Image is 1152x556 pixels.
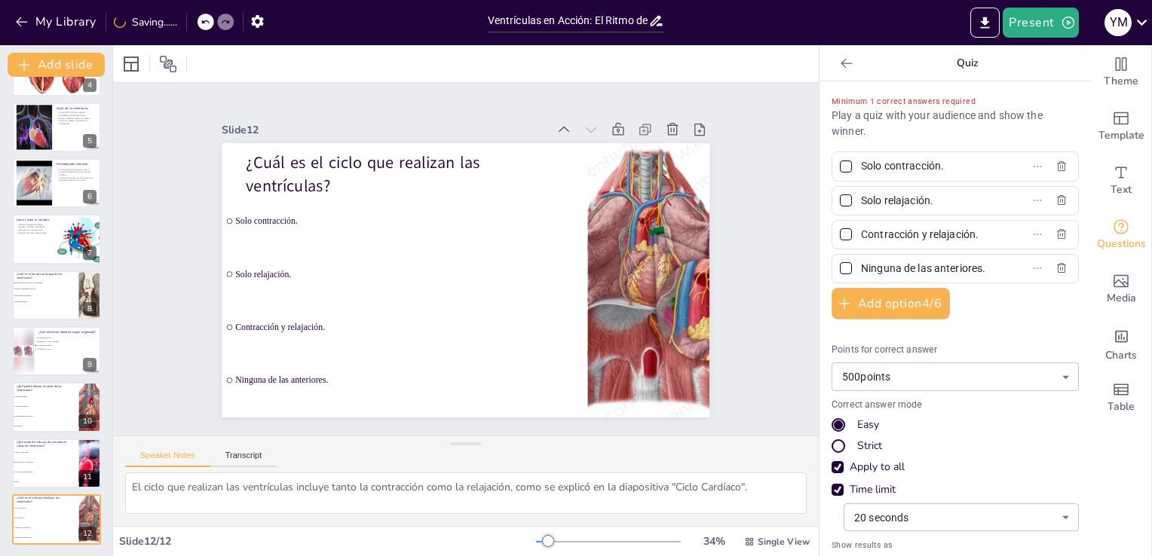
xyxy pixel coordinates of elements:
p: Enfermedades Comunes [57,162,97,166]
span: Filtrar toxinas del cuerpo. [14,295,56,296]
span: Comer comida rápida. [14,451,78,453]
div: Easy [832,417,1079,432]
div: Slide 12 / 12 [119,534,536,548]
input: Insert title [488,10,649,32]
p: Haz ejercicio regularmente. [17,229,52,232]
div: 34 % [696,534,732,548]
span: La dieta equilibrada. [14,405,78,407]
span: Bombear sangre al cuerpo y a los pulmones. [14,282,56,283]
p: ¿Qué ventrícula bombea sangre oxigenada? [38,330,97,335]
div: 6 [83,190,97,203]
p: Cómo Cuidar tu Corazón [17,218,52,222]
p: ¿Cuál es el ciclo que realizan las ventrículas? [254,129,574,207]
div: Change the overall theme [1091,45,1151,99]
button: Add option4/6 [832,288,950,319]
span: Show results as [832,539,1079,551]
button: My Library [11,10,103,34]
span: Media [1107,290,1136,307]
span: Charts [1105,347,1137,364]
div: Strict [857,438,882,454]
div: Time limit [832,482,1079,497]
span: La [MEDICAL_DATA] izquierda. [37,341,78,342]
span: Solo contracción. [241,192,588,239]
p: ¿Qué estilo de vida ayuda a mantener sanas las ventrículas? [17,440,75,448]
span: Position [159,55,177,73]
span: Dormir bien. [14,425,78,426]
input: Option 3 [861,224,1001,246]
div: Apply to all [832,460,1079,475]
button: Add slide [8,53,105,77]
input: Option 1 [861,155,1001,177]
span: Solo relajación. [14,518,78,519]
p: Correct answer mode [832,399,1079,412]
div: Add a table [1091,371,1151,425]
p: La actividad física es esencial. [57,111,97,114]
p: Evitar el tabaco protege tu corazón. [57,117,97,120]
p: ¿Cuál es la función principal de las ventrículas? [17,272,75,280]
span: La ventrícula izquierda. [37,344,78,346]
div: 9 [12,326,101,376]
div: Layout [119,52,143,76]
p: Realiza chequeos regulares. [17,224,52,227]
span: Hacer ejercicio y comer bien. [14,461,78,463]
span: Las enfermedades cardíacas. [14,415,78,417]
span: Single View [758,536,810,548]
span: Contracción y relajación. [14,527,78,528]
input: Option 4 [861,258,1001,280]
span: Ninguna de las anteriores. [224,350,571,397]
div: Add images, graphics, shapes or video [1091,262,1151,316]
div: 12 [12,494,101,544]
span: El ejercicio regular. [14,396,78,397]
div: 8 [12,270,101,320]
div: y m [1105,9,1132,36]
span: Text [1111,182,1132,198]
div: 10 [78,414,97,428]
div: 11 [78,470,97,484]
span: Table [1108,399,1135,415]
div: Add charts and graphs [1091,316,1151,371]
div: Easy [857,417,879,432]
textarea: El ciclo que realizan las ventrículas incluye tanto la contracción como la relajación, como se ex... [125,472,807,514]
span: Regular la temperatura corporal. [14,288,56,289]
div: Strict [832,438,1079,454]
div: 9 [83,358,97,371]
div: Time limit [850,482,896,497]
p: Chequeos médicos regulares son importantes. [57,119,97,124]
div: 20 seconds [844,503,1079,531]
span: Fumar. [14,481,78,482]
div: 11 [12,438,101,488]
span: Producir hormonas. [14,301,56,302]
p: Quiz [859,45,1076,81]
p: Salud de las Ventrículas [57,105,97,110]
p: Points for correct answer [832,344,1079,357]
p: Las arritmias alteran el ritmo cardíaco. [57,176,97,179]
p: Identificar síntomas es crucial. [57,179,97,182]
p: La cardiomiopatía afecta al músculo cardíaco. [57,171,97,176]
p: ¿Cuál es el ciclo que realizan las ventrículas? [17,496,75,504]
div: Apply to all [850,460,905,475]
div: Add ready made slides [1091,99,1151,154]
span: Template [1098,127,1144,144]
div: Saving...... [114,15,177,29]
button: Export to PowerPoint [970,8,1000,38]
p: Mantén una dieta equilibrada. [17,226,52,229]
span: Theme [1104,73,1138,90]
div: Slide 12 [236,98,561,146]
button: y m [1105,8,1132,38]
span: La [MEDICAL_DATA]. [37,348,78,350]
span: Questions [1097,236,1146,252]
div: Get real-time input from your audience [1091,208,1151,262]
div: 8 [83,302,97,316]
span: Contracción y relajación. [229,298,577,344]
p: ¿Qué puede afectar la salud de las ventrículas? [17,383,75,392]
div: 5 [12,102,101,152]
div: 7 [83,246,97,260]
span: Solo relajación. [235,245,583,292]
button: Present [1003,8,1078,38]
p: Play a quiz with your audience and show the winner. [832,108,1079,139]
span: No hacer chequeos médicos. [14,471,78,472]
span: Ninguna de las anteriores. [14,536,78,538]
div: 5 [83,134,97,148]
span: Solo contracción. [14,508,78,509]
div: 10 [12,382,101,432]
